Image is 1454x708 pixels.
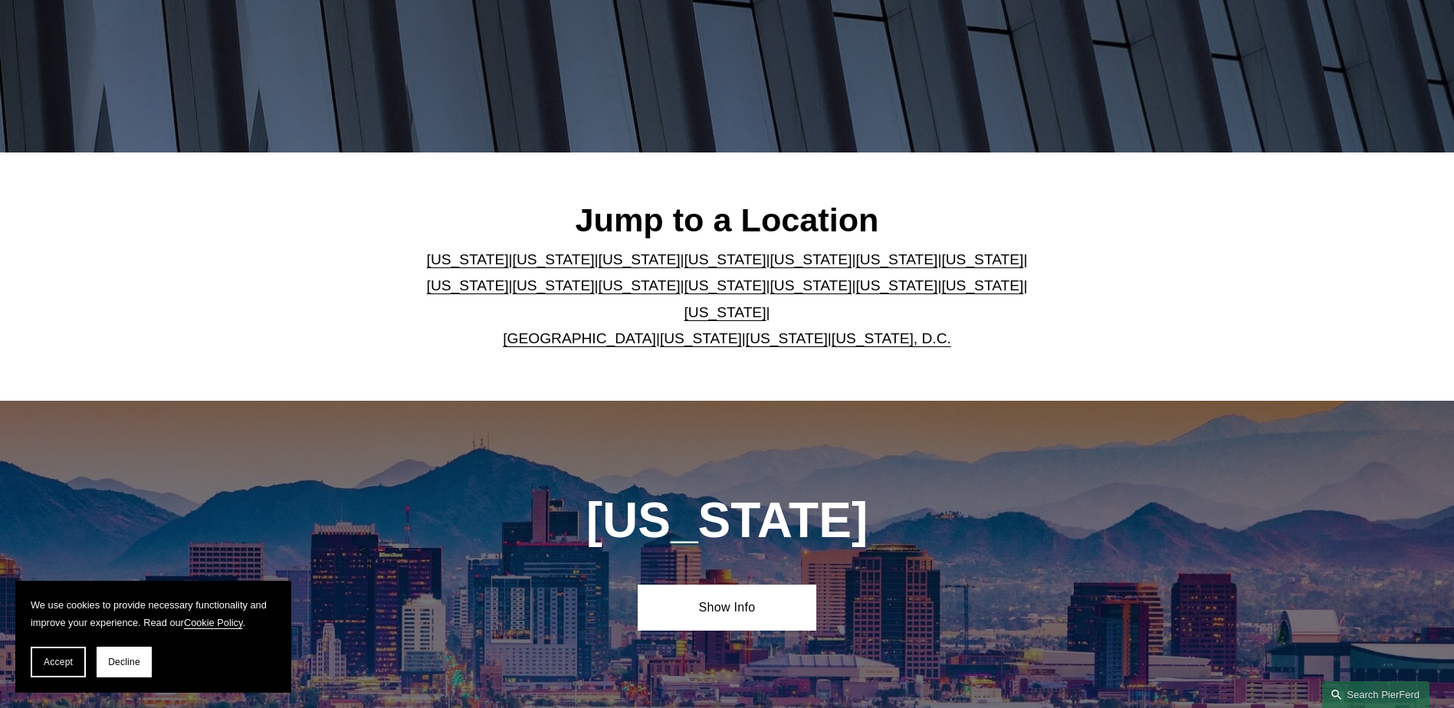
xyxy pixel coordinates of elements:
a: [US_STATE] [746,330,828,346]
section: Cookie banner [15,581,291,693]
a: [US_STATE] [513,277,595,293]
a: [GEOGRAPHIC_DATA] [503,330,656,346]
a: [US_STATE], D.C. [832,330,951,346]
a: Search this site [1322,681,1429,708]
a: [US_STATE] [855,251,937,267]
a: Show Info [638,585,816,631]
button: Decline [97,647,152,677]
h2: Jump to a Location [414,200,1040,240]
a: [US_STATE] [684,277,766,293]
span: Accept [44,657,73,667]
a: [US_STATE] [684,251,766,267]
a: [US_STATE] [855,277,937,293]
a: [US_STATE] [427,277,509,293]
a: [US_STATE] [770,251,852,267]
a: [US_STATE] [599,251,681,267]
a: [US_STATE] [770,277,852,293]
a: [US_STATE] [684,304,766,320]
button: Accept [31,647,86,677]
a: [US_STATE] [941,277,1023,293]
a: [US_STATE] [513,251,595,267]
p: | | | | | | | | | | | | | | | | | | [414,247,1040,352]
span: Decline [108,657,140,667]
a: [US_STATE] [427,251,509,267]
a: Cookie Policy [184,617,243,628]
p: We use cookies to provide necessary functionality and improve your experience. Read our . [31,596,276,631]
a: [US_STATE] [599,277,681,293]
a: [US_STATE] [660,330,742,346]
a: [US_STATE] [941,251,1023,267]
h1: [US_STATE] [504,493,950,549]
